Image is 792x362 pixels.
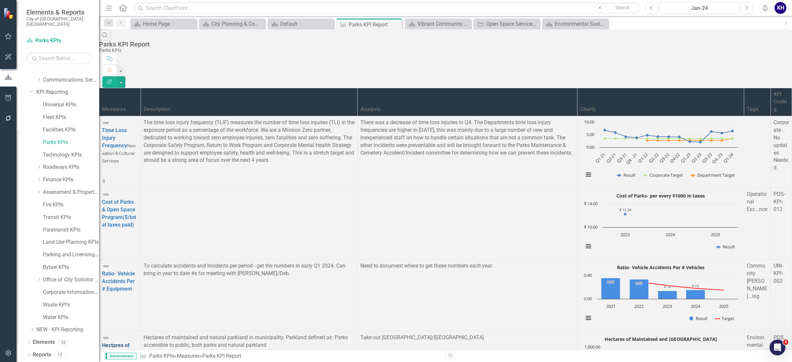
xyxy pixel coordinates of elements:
[691,172,735,178] button: Show Department Target
[710,137,712,140] path: Q3-23, 3.5. Corporate Target.
[486,20,538,28] div: Open Space Services Business Plan
[744,260,771,331] td: Double-Click to Edit
[720,137,723,140] path: Q4- 23, 3.5. Corporate Target.
[580,262,741,328] svg: Interactive chart
[102,334,110,342] img: Not Defined
[722,152,735,164] text: Q1-24
[106,353,137,359] span: Administrator
[43,126,99,134] a: Facilities KPIs
[43,201,99,209] a: Fire KPIs
[43,276,99,284] a: Office of City Solicitor KPIs
[615,5,630,10] span: Search
[658,152,670,164] text: Q3-22
[26,16,92,27] small: City of [GEOGRAPHIC_DATA], [GEOGRAPHIC_DATA]
[604,336,717,342] text: Hectares of Maintained and [GEOGRAPHIC_DATA]
[43,189,99,196] a: Assessment & Property Revenue Services KPIs
[689,315,708,321] button: Show Result
[584,313,593,322] button: View chart menu, Ratio- Vehicle Accidents Per # Vehicles
[99,116,141,188] td: Double-Click to Edit Right Click for Context Menu
[720,132,723,134] path: Q4- 23, 5.62. Result.
[43,314,99,321] a: Water KPIs
[102,271,135,292] a: Ratio- Vehicle Accidents Per # Equipment
[141,116,357,188] td: Double-Click to Edit
[357,116,577,188] td: Double-Click to Edit
[774,334,786,356] span: POS_KPI-006
[603,129,606,131] path: Q1-21, 6.84. Result.
[149,353,174,359] a: Parks KPIs
[580,119,741,185] svg: Interactive chart
[36,326,99,334] a: NEW - KPI Reporting
[605,152,617,164] text: Q2-21
[635,136,638,139] path: Q4 - 21, 3.8. Result.
[33,339,55,346] a: Elements
[615,152,628,164] text: Q3-21
[686,290,705,299] path: 2024, 0.15488215. Result.
[619,207,631,212] text: $ 12.24
[692,283,699,288] text: 0.15
[280,20,332,28] div: Default
[584,272,592,278] text: 0.40
[624,213,626,215] path: 2023, 12.24. Result.
[663,303,672,309] text: 2023
[58,340,69,345] div: 33
[54,352,65,358] div: 12
[646,137,648,140] path: Q1-22, 3.5. Corporate Target.
[775,2,786,14] button: KH
[102,191,110,199] img: Not Defined
[102,119,110,127] img: Not Defined
[731,130,734,132] path: Q1-24, 6.48. Result.
[744,116,771,188] td: Double-Click to Edit
[584,119,594,125] text: 10.00
[144,263,346,276] span: To calculate accidents and incidents per period - get the numbers in early Q1 2024. Can bring in ...
[102,143,136,163] span: Recreation & Cultural Services
[43,76,99,84] a: Communications, Service [PERSON_NAME] & Tourism
[360,106,575,113] div: Analysis
[629,279,648,299] path: 2022, 0.33333333. Result.
[636,281,643,285] text: 0.33
[771,188,792,260] td: Double-Click to Edit
[43,264,99,271] a: Bylaw KPIs
[640,349,651,354] text: 162.80
[132,20,195,28] a: Home Page
[584,170,593,179] button: View chart menu, Chart
[544,20,607,28] a: Environmental Sustainability Dashboard
[783,340,788,345] span: 3
[774,91,789,114] div: KPI Coding
[646,134,648,137] path: Q1-22, 4.8. Result.
[360,334,575,342] p: Take out [GEOGRAPHIC_DATA]/[GEOGRAPHIC_DATA].
[26,37,92,45] a: Parks KPIs
[747,263,767,299] span: Community [PERSON_NAME]...ing
[667,135,670,138] path: Q3-22, 4.19. Result.
[357,260,577,331] td: Double-Click to Edit
[669,152,681,164] text: Q4-22
[349,20,401,29] div: Parks KPI Report
[594,152,606,164] text: Q1-21
[43,176,99,184] a: Finance KPIs
[102,127,127,149] a: Time Loss Injury Frequency
[771,116,792,188] td: Double-Click to Edit
[603,137,606,140] path: Q1-21, 3.52. Corporate Target.
[614,131,616,134] path: Q2-21, 5.88. Result.
[731,137,734,140] path: Q1-24, 3.5. Corporate Target.
[580,191,741,257] svg: Interactive chart
[212,20,263,28] div: City Planning & Community Services
[664,284,671,289] text: 0.14
[666,349,677,354] text: 168.25
[36,89,99,96] a: KPI Reporting
[616,193,705,199] text: Cost of Parks- per every $1000 in taxes
[144,106,354,113] div: Description
[643,172,683,178] button: Show Corporate Target
[580,119,741,185] div: Chart. Highcharts interactive chart.
[99,48,789,53] div: Parks KPIs
[747,334,764,356] span: Environmental S...ity
[417,20,469,28] div: Vibrant Community Dashboard
[656,135,659,138] path: Q2-22, 4.29. Result.
[357,188,577,260] td: Double-Click to Edit
[177,353,200,359] a: Measures
[719,303,728,309] text: 2025
[584,224,598,230] text: $ 10.00
[647,152,659,164] text: Q2-22
[99,260,141,331] td: Double-Click to Edit Right Click for Context Menu
[580,106,741,113] div: Charts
